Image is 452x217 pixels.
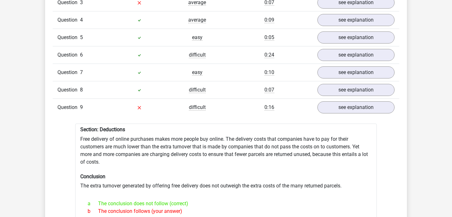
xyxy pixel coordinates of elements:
[80,52,83,58] span: 6
[264,87,274,93] span: 0:07
[83,207,369,215] div: The conclusion follows (your answer)
[80,17,83,23] span: 4
[57,86,80,94] span: Question
[264,52,274,58] span: 0:24
[57,51,80,59] span: Question
[80,173,372,180] h6: Conclusion
[88,200,98,207] span: a
[264,104,274,111] span: 0:16
[189,52,206,58] span: difficult
[192,34,203,41] span: easy
[88,207,98,215] span: b
[189,87,206,93] span: difficult
[83,200,369,207] div: The conclusion does not follow (correct)
[57,16,80,24] span: Question
[264,17,274,23] span: 0:09
[189,104,206,111] span: difficult
[264,69,274,76] span: 0:10
[80,87,83,93] span: 8
[317,31,395,44] a: see explanation
[317,14,395,26] a: see explanation
[188,17,206,23] span: average
[57,34,80,41] span: Question
[80,69,83,75] span: 7
[317,49,395,61] a: see explanation
[317,84,395,96] a: see explanation
[80,126,372,132] h6: Section: Deductions
[57,69,80,76] span: Question
[264,34,274,41] span: 0:05
[317,66,395,78] a: see explanation
[317,101,395,113] a: see explanation
[192,69,203,76] span: easy
[57,104,80,111] span: Question
[80,104,83,110] span: 9
[80,34,83,40] span: 5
